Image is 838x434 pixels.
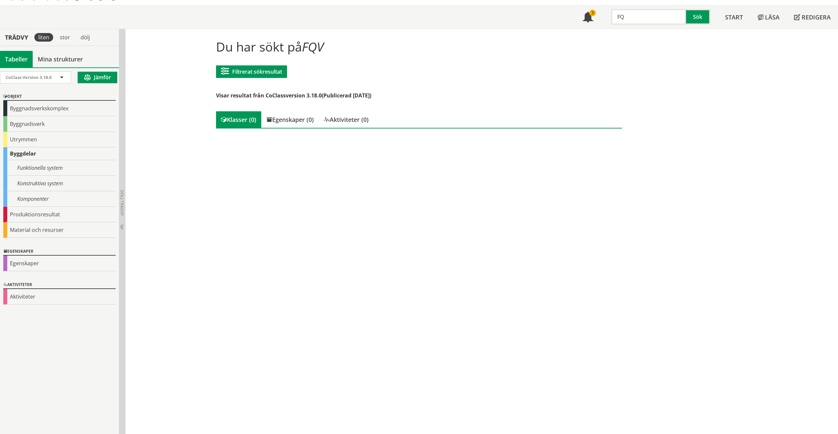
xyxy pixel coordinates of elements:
span: Redigera [802,13,831,21]
div: liten [34,33,53,42]
span: CoClass Version 3.18.0 [6,74,52,80]
div: Klasser (0) [216,111,261,128]
span: (Publicerad [DATE]) [322,92,371,99]
div: Material och resurser [3,222,116,238]
button: Sök [686,9,710,25]
a: Start [718,6,750,29]
div: Komponenter [3,191,116,207]
a: Mina strukturer [33,51,88,67]
a: Läsa [750,6,787,29]
h1: Du har sökt på [216,39,622,54]
div: Produktionsresultat [3,207,116,222]
button: Filtrerat sökresultat [216,65,287,78]
div: Egenskaper [3,248,116,256]
div: Byggnadsverkskomplex [3,101,116,116]
div: Aktiviteter (0) [319,111,374,128]
span: Visar resultat från CoClassversion 3.18.0 [216,92,322,99]
div: Aktiviteter [3,289,116,305]
div: Objekt [3,93,116,101]
span: FQV [302,38,324,55]
button: Jämför [78,72,117,83]
a: 3 [575,6,601,29]
span: Notifikationer [583,13,593,23]
div: dölj [77,33,94,42]
span: Start [725,13,743,21]
input: Sök [611,9,686,25]
div: Byggdelar [3,147,116,160]
div: Trädvy [1,34,32,41]
div: stor [56,33,74,42]
div: Konstruktiva system [3,176,116,191]
div: Utrymmen [3,132,116,147]
div: Funktionella system [3,160,116,176]
div: Aktiviteter [3,281,116,289]
div: Egenskaper (0) [261,111,319,128]
div: Byggnadsverk [3,116,116,132]
span: Dölj trädvy [119,190,125,216]
div: Egenskaper [3,256,116,271]
div: 3 [589,10,596,16]
span: Läsa [765,13,780,21]
a: Redigera [787,6,838,29]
